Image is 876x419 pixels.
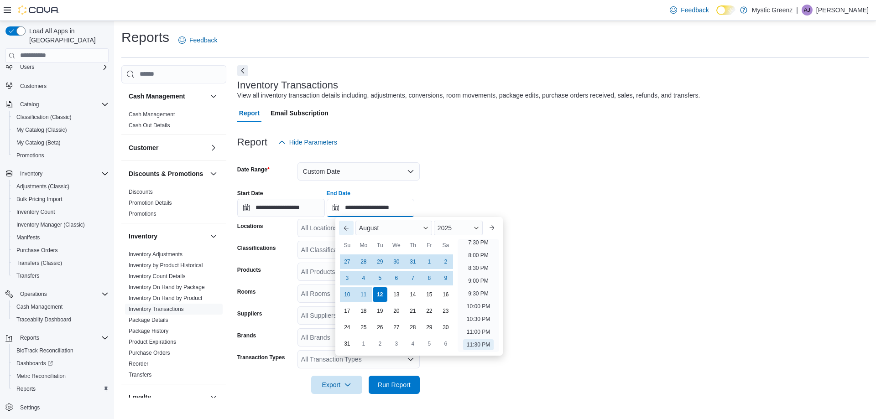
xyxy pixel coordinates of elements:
[9,257,112,269] button: Transfers (Classic)
[129,328,168,334] a: Package History
[13,258,66,269] a: Transfers (Classic)
[237,222,263,230] label: Locations
[129,339,176,345] a: Product Expirations
[816,5,869,16] p: [PERSON_NAME]
[16,99,42,110] button: Catalog
[438,271,453,285] div: day-9
[406,304,420,318] div: day-21
[297,162,420,181] button: Custom Date
[129,361,148,367] a: Reorder
[13,301,66,312] a: Cash Management
[16,81,50,92] a: Customers
[464,237,492,248] li: 7:30 PM
[389,287,404,302] div: day-13
[16,168,109,179] span: Inventory
[13,194,109,205] span: Bulk Pricing Import
[9,136,112,149] button: My Catalog (Beta)
[13,207,109,217] span: Inventory Count
[9,244,112,257] button: Purchase Orders
[129,92,185,101] h3: Cash Management
[340,304,355,318] div: day-17
[13,124,109,135] span: My Catalog (Classic)
[129,350,170,356] a: Purchase Orders
[458,239,499,352] ul: Time
[237,80,338,91] h3: Inventory Transactions
[16,289,109,300] span: Operations
[434,221,483,235] div: Button. Open the year selector. 2025 is currently selected.
[16,62,109,72] span: Users
[422,320,437,335] div: day-29
[373,238,387,253] div: Tu
[13,383,39,394] a: Reports
[373,336,387,351] div: day-2
[275,133,341,151] button: Hide Parameters
[16,272,39,279] span: Transfers
[356,271,371,285] div: day-4
[716,5,735,15] input: Dark Mode
[16,208,55,216] span: Inventory Count
[20,101,39,108] span: Catalog
[16,126,67,134] span: My Catalog (Classic)
[13,150,109,161] span: Promotions
[16,289,51,300] button: Operations
[16,360,53,367] span: Dashboards
[9,180,112,193] button: Adjustments (Classic)
[681,5,709,15] span: Feedback
[237,199,325,217] input: Press the down key to open a popover containing a calendar.
[796,5,798,16] p: |
[389,238,404,253] div: We
[16,152,44,159] span: Promotions
[356,336,371,351] div: day-1
[129,316,168,324] span: Package Details
[16,303,63,310] span: Cash Management
[356,304,371,318] div: day-18
[129,232,206,241] button: Inventory
[129,92,206,101] button: Cash Management
[237,332,256,339] label: Brands
[16,247,58,254] span: Purchase Orders
[422,336,437,351] div: day-5
[129,232,157,241] h3: Inventory
[13,207,59,217] a: Inventory Count
[129,338,176,346] span: Product Expirations
[16,168,46,179] button: Inventory
[9,111,112,124] button: Classification (Classic)
[175,31,221,49] a: Feedback
[340,287,355,302] div: day-10
[208,231,219,242] button: Inventory
[129,251,182,258] span: Inventory Adjustments
[356,287,371,302] div: day-11
[20,83,47,90] span: Customers
[129,200,172,206] a: Promotion Details
[317,376,357,394] span: Export
[422,254,437,269] div: day-1
[406,320,420,335] div: day-28
[13,232,109,243] span: Manifests
[13,219,109,230] span: Inventory Manager (Classic)
[129,199,172,207] span: Promotion Details
[129,317,168,323] a: Package Details
[129,327,168,335] span: Package History
[18,5,59,15] img: Cova
[16,139,61,146] span: My Catalog (Beta)
[802,5,813,16] div: Amber Johnson
[16,402,43,413] a: Settings
[237,91,700,100] div: View all inventory transaction details including, adjustments, conversions, room movements, packa...
[407,356,414,363] button: Open list of options
[16,259,62,267] span: Transfers (Classic)
[20,334,39,341] span: Reports
[13,124,71,135] a: My Catalog (Classic)
[9,357,112,370] a: Dashboards
[208,142,219,153] button: Customer
[16,99,109,110] span: Catalog
[13,358,109,369] span: Dashboards
[16,62,38,72] button: Users
[237,310,262,317] label: Suppliers
[340,271,355,285] div: day-3
[129,188,153,196] span: Discounts
[13,137,64,148] a: My Catalog (Beta)
[389,271,404,285] div: day-6
[9,269,112,282] button: Transfers
[20,290,47,298] span: Operations
[129,306,184,312] a: Inventory Transactions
